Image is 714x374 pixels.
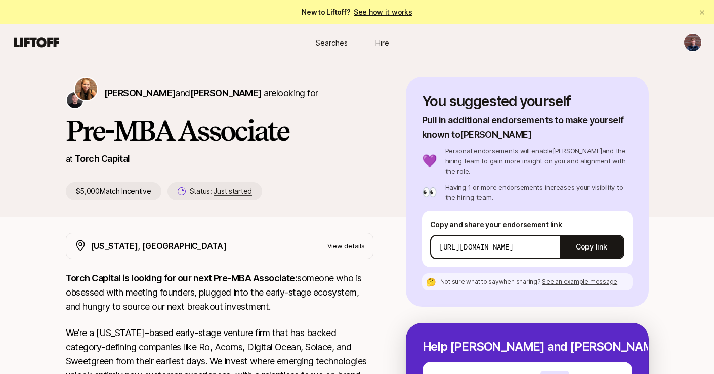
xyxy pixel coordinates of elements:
p: Having 1 or more endorsements increases your visibility to the hiring team. [445,182,633,202]
p: You suggested yourself [422,93,633,109]
p: Copy and share your endorsement link [430,219,624,231]
span: Searches [316,37,348,48]
strong: Torch Capital is looking for our next Pre-MBA Associate: [66,273,298,283]
a: See how it works [354,8,412,16]
span: and [175,88,261,98]
h1: Pre-MBA Associate [66,115,373,146]
span: See an example message [542,278,617,285]
a: Searches [307,33,357,52]
img: Katie Reiner [75,78,97,100]
p: 👀 [422,186,437,198]
span: Hire [375,37,389,48]
a: Torch Capital [75,153,130,164]
span: Just started [214,187,252,196]
span: [PERSON_NAME] [190,88,262,98]
p: View details [327,241,365,251]
p: [URL][DOMAIN_NAME] [439,242,514,252]
p: [US_STATE], [GEOGRAPHIC_DATA] [91,239,227,253]
p: Pull in additional endorsements to make yourself known to [PERSON_NAME] [422,113,633,142]
img: Christopher Harper [67,92,83,108]
p: Status: [190,185,252,197]
p: Personal endorsements will enable [PERSON_NAME] and the hiring team to gain more insight on you a... [445,146,633,176]
p: $5,000 Match Incentive [66,182,161,200]
p: 🤔 [426,278,436,286]
p: at [66,152,73,165]
a: Hire [357,33,408,52]
p: are looking for [104,86,318,100]
span: [PERSON_NAME] [104,88,176,98]
p: Help [PERSON_NAME] and [PERSON_NAME] hire [423,340,632,354]
p: Not sure what to say when sharing ? [440,277,618,286]
span: New to Liftoff? [302,6,412,18]
button: Copy link [560,233,623,261]
p: someone who is obsessed with meeting founders, plugged into the early-stage ecosystem, and hungry... [66,271,373,314]
p: 💜 [422,155,437,167]
button: Sam Mason [684,33,702,52]
img: Sam Mason [684,34,701,51]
